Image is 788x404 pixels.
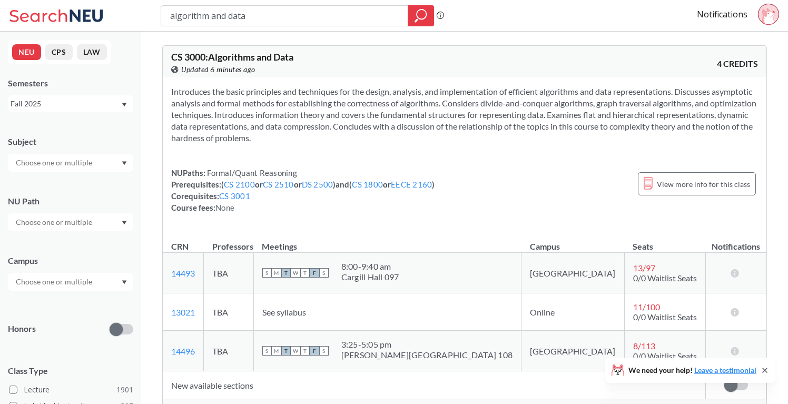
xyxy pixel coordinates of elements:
[171,268,195,278] a: 14493
[163,371,706,399] td: New available sections
[8,255,133,267] div: Campus
[8,95,133,112] div: Fall 2025Dropdown arrow
[11,156,99,169] input: Choose one or multiple
[521,230,625,253] th: Campus
[171,51,293,63] span: CS 3000 : Algorithms and Data
[697,8,747,20] a: Notifications
[8,365,133,377] span: Class Type
[122,221,127,225] svg: Dropdown arrow
[11,98,121,110] div: Fall 2025
[352,180,383,189] a: CS 1800
[204,230,253,253] th: Professors
[341,339,513,350] div: 3:25 - 5:05 pm
[300,268,310,278] span: T
[310,268,319,278] span: F
[169,7,400,25] input: Class, professor, course number, "phrase"
[319,346,329,356] span: S
[9,383,133,397] label: Lecture
[122,103,127,107] svg: Dropdown arrow
[633,312,697,322] span: 0/0 Waitlist Seats
[171,307,195,317] a: 13021
[633,263,655,273] span: 13 / 97
[8,136,133,147] div: Subject
[694,366,756,375] a: Leave a testimonial
[8,77,133,89] div: Semesters
[8,273,133,291] div: Dropdown arrow
[291,268,300,278] span: W
[624,230,706,253] th: Seats
[706,230,766,253] th: Notifications
[204,293,253,331] td: TBA
[215,203,234,212] span: None
[302,180,333,189] a: DS 2500
[281,346,291,356] span: T
[204,253,253,293] td: TBA
[633,302,660,312] span: 11 / 100
[341,350,513,360] div: [PERSON_NAME][GEOGRAPHIC_DATA] 108
[45,44,73,60] button: CPS
[521,331,625,371] td: [GEOGRAPHIC_DATA]
[633,341,655,351] span: 8 / 113
[116,384,133,396] span: 1901
[253,230,521,253] th: Meetings
[272,268,281,278] span: M
[122,280,127,284] svg: Dropdown arrow
[310,346,319,356] span: F
[262,307,306,317] span: See syllabus
[521,293,625,331] td: Online
[262,346,272,356] span: S
[11,275,99,288] input: Choose one or multiple
[272,346,281,356] span: M
[219,191,250,201] a: CS 3001
[171,346,195,356] a: 14496
[205,168,297,178] span: Formal/Quant Reasoning
[224,180,255,189] a: CS 2100
[204,331,253,371] td: TBA
[657,178,750,191] span: View more info for this class
[181,64,255,75] span: Updated 6 minutes ago
[171,86,758,144] section: Introduces the basic principles and techniques for the design, analysis, and implementation of ef...
[8,323,36,335] p: Honors
[291,346,300,356] span: W
[11,216,99,229] input: Choose one or multiple
[408,5,434,26] div: magnifying glass
[633,273,697,283] span: 0/0 Waitlist Seats
[263,180,294,189] a: CS 2510
[171,241,189,252] div: CRN
[171,167,435,213] div: NUPaths: Prerequisites: ( or or ) and ( or ) Corequisites: Course fees:
[717,58,758,70] span: 4 CREDITS
[300,346,310,356] span: T
[77,44,107,60] button: LAW
[521,253,625,293] td: [GEOGRAPHIC_DATA]
[319,268,329,278] span: S
[628,367,756,374] span: We need your help!
[391,180,432,189] a: EECE 2160
[281,268,291,278] span: T
[8,154,133,172] div: Dropdown arrow
[262,268,272,278] span: S
[8,195,133,207] div: NU Path
[633,351,697,361] span: 0/0 Waitlist Seats
[8,213,133,231] div: Dropdown arrow
[415,8,427,23] svg: magnifying glass
[122,161,127,165] svg: Dropdown arrow
[12,44,41,60] button: NEU
[341,261,399,272] div: 8:00 - 9:40 am
[341,272,399,282] div: Cargill Hall 097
